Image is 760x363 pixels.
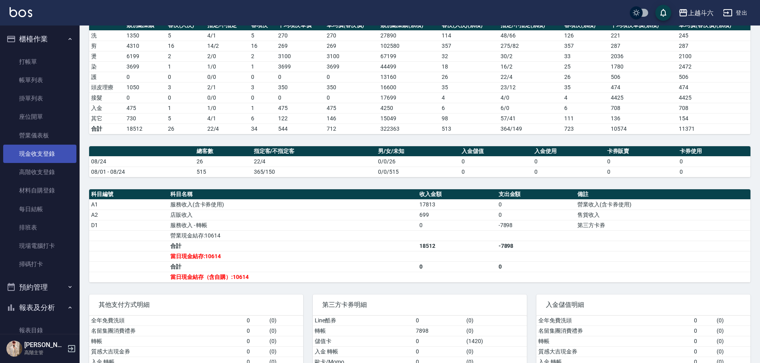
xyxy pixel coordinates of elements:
button: 櫃檯作業 [3,29,76,49]
td: 16600 [378,82,439,92]
th: 男/女/未知 [376,146,460,157]
td: 11371 [677,124,750,134]
td: ( 0 ) [464,316,527,326]
td: 0/0/515 [376,167,460,177]
td: 16 [249,41,276,51]
td: 4 [440,92,499,103]
td: 4250 [378,103,439,113]
div: 上越斗六 [688,8,713,18]
td: 0 [605,167,678,177]
td: ( 0 ) [715,346,750,357]
td: 1050 [125,82,166,92]
td: 5 [249,30,276,41]
td: 合計 [89,124,125,134]
td: 154 [677,113,750,124]
span: 入金儲值明細 [546,301,741,309]
td: 287 [609,41,677,51]
td: 合計 [168,261,417,272]
td: 269 [325,41,378,51]
td: Line酷券 [313,316,414,326]
td: 燙 [89,51,125,61]
a: 營業儀表板 [3,126,76,145]
td: ( 0 ) [464,326,527,336]
td: 質感大吉現金券 [89,346,245,357]
td: 33 [562,51,609,61]
td: 0 [414,336,464,346]
td: 18512 [125,124,166,134]
td: 1 [249,61,276,72]
td: 22 / 4 [499,72,562,82]
td: -7898 [497,241,576,251]
a: 材料自購登錄 [3,181,76,200]
table: a dense table [89,146,750,177]
td: 全年免費洗頭 [89,316,245,326]
td: -7898 [497,220,576,230]
td: 全年免費洗頭 [536,316,692,326]
td: 27890 [378,30,439,41]
td: 3 [166,82,205,92]
button: 預約管理 [3,277,76,298]
td: 2 / 1 [205,82,249,92]
td: 245 [677,30,750,41]
img: Person [6,341,22,357]
th: 收入金額 [417,189,497,200]
th: 卡券使用 [678,146,750,157]
td: 0 [532,156,605,167]
td: 17699 [378,92,439,103]
td: 轉帳 [536,336,692,346]
td: 6199 [125,51,166,61]
td: 轉帳 [313,326,414,336]
td: 0 [497,199,576,210]
td: 4 / 1 [205,113,249,124]
th: 科目編號 [89,189,168,200]
td: 3100 [325,51,378,61]
h5: [PERSON_NAME] [24,341,65,349]
td: 08/24 [89,156,195,167]
td: 322363 [378,124,439,134]
td: ( 0 ) [267,316,303,326]
td: 剪 [89,41,125,51]
td: 0 [249,92,276,103]
td: 18 [440,61,499,72]
td: 0 [460,156,532,167]
td: 染 [89,61,125,72]
td: 質感大吉現金券 [536,346,692,357]
td: 35 [562,82,609,92]
td: 350 [276,82,325,92]
td: 57 / 41 [499,113,562,124]
button: 上越斗六 [675,5,717,21]
td: ( 0 ) [715,326,750,336]
th: 入金使用 [532,146,605,157]
td: 服務收入 - 轉帳 [168,220,417,230]
td: 221 [609,30,677,41]
td: 0 [678,156,750,167]
td: 0/0/26 [376,156,460,167]
td: 708 [609,103,677,113]
td: 0 [249,72,276,82]
td: 22/4 [252,156,376,167]
td: 2100 [677,51,750,61]
td: 合計 [168,241,417,251]
td: 126 [562,30,609,41]
td: 270 [276,30,325,41]
td: 26 [166,124,205,134]
td: ( 0 ) [715,316,750,326]
td: 67199 [378,51,439,61]
td: ( 0 ) [267,336,303,346]
td: 服務收入(含卡券使用) [168,199,417,210]
td: 544 [276,124,325,134]
td: 32 [440,51,499,61]
td: 0 [325,92,378,103]
td: 0 [497,210,576,220]
a: 排班表 [3,218,76,237]
td: 506 [677,72,750,82]
td: 3699 [276,61,325,72]
a: 掛單列表 [3,89,76,108]
td: 頭皮理療 [89,82,125,92]
th: 入金儲值 [460,146,532,157]
td: 26 [440,72,499,82]
td: A1 [89,199,168,210]
td: 0 [605,156,678,167]
td: 0 [276,92,325,103]
td: 10574 [609,124,677,134]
